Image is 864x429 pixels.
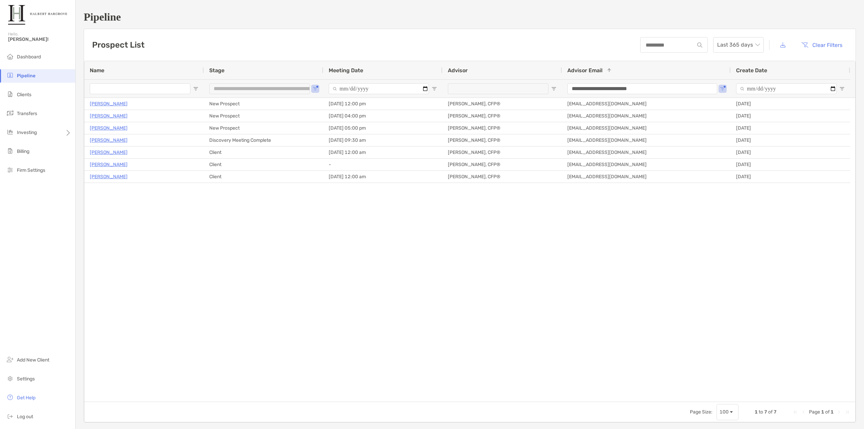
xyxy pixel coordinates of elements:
div: Page Size: [690,409,712,415]
img: input icon [697,43,702,48]
span: Last 365 days [717,37,760,52]
img: billing icon [6,147,14,155]
img: add_new_client icon [6,355,14,364]
div: [PERSON_NAME], CFP® [442,98,562,110]
button: Open Filter Menu [193,86,198,91]
div: [DATE] 04:00 pm [323,110,442,122]
a: [PERSON_NAME] [90,136,128,144]
div: [EMAIL_ADDRESS][DOMAIN_NAME] [562,146,731,158]
span: Get Help [17,395,35,401]
input: Create Date Filter Input [736,83,837,94]
span: Meeting Date [329,67,363,74]
a: [PERSON_NAME] [90,160,128,169]
button: Open Filter Menu [313,86,318,91]
div: Page Size [717,404,738,420]
button: Clear Filters [796,37,847,52]
div: Client [204,146,323,158]
div: [EMAIL_ADDRESS][DOMAIN_NAME] [562,159,731,170]
div: [PERSON_NAME], CFP® [442,146,562,158]
img: logout icon [6,412,14,420]
div: [DATE] 12:00 pm [323,98,442,110]
img: pipeline icon [6,71,14,79]
div: Previous Page [801,409,806,415]
span: Billing [17,149,29,154]
span: [PERSON_NAME]! [8,36,71,42]
span: Add New Client [17,357,49,363]
img: clients icon [6,90,14,98]
div: [DATE] [731,98,850,110]
input: Advisor Email Filter Input [567,83,717,94]
span: 1 [755,409,758,415]
img: dashboard icon [6,52,14,60]
div: [DATE] [731,134,850,146]
div: Next Page [836,409,842,415]
span: to [759,409,763,415]
button: Open Filter Menu [839,86,845,91]
span: Page [809,409,820,415]
img: get-help icon [6,393,14,401]
div: [DATE] 12:00 am [323,171,442,183]
button: Open Filter Menu [432,86,437,91]
img: investing icon [6,128,14,136]
div: [EMAIL_ADDRESS][DOMAIN_NAME] [562,171,731,183]
span: Firm Settings [17,167,45,173]
div: New Prospect [204,122,323,134]
button: Open Filter Menu [720,86,725,91]
h3: Prospect List [92,40,144,50]
span: Advisor Email [567,67,602,74]
span: 7 [764,409,767,415]
div: [DATE] [731,159,850,170]
button: Open Filter Menu [551,86,557,91]
span: Stage [209,67,224,74]
span: Name [90,67,104,74]
div: [PERSON_NAME], CFP® [442,171,562,183]
div: Discovery Meeting Complete [204,134,323,146]
div: [PERSON_NAME], CFP® [442,159,562,170]
span: 1 [831,409,834,415]
div: [PERSON_NAME], CFP® [442,134,562,146]
div: [DATE] [731,122,850,134]
img: settings icon [6,374,14,382]
span: of [768,409,773,415]
span: of [825,409,830,415]
div: - [323,159,442,170]
span: Dashboard [17,54,41,60]
div: [DATE] 12:00 am [323,146,442,158]
span: Investing [17,130,37,135]
a: [PERSON_NAME] [90,100,128,108]
div: New Prospect [204,98,323,110]
div: [PERSON_NAME], CFP® [442,110,562,122]
div: [PERSON_NAME], CFP® [442,122,562,134]
a: [PERSON_NAME] [90,124,128,132]
img: Zoe Logo [8,3,67,27]
div: [DATE] [731,110,850,122]
input: Name Filter Input [90,83,190,94]
div: [EMAIL_ADDRESS][DOMAIN_NAME] [562,122,731,134]
img: transfers icon [6,109,14,117]
div: [DATE] 05:00 pm [323,122,442,134]
span: Transfers [17,111,37,116]
div: [DATE] 09:30 am [323,134,442,146]
h1: Pipeline [84,11,856,23]
div: First Page [793,409,798,415]
a: [PERSON_NAME] [90,148,128,157]
a: [PERSON_NAME] [90,172,128,181]
span: Clients [17,92,31,98]
div: [EMAIL_ADDRESS][DOMAIN_NAME] [562,98,731,110]
div: [DATE] [731,146,850,158]
span: Settings [17,376,35,382]
span: Pipeline [17,73,35,79]
span: 1 [821,409,824,415]
a: [PERSON_NAME] [90,112,128,120]
div: New Prospect [204,110,323,122]
img: firm-settings icon [6,166,14,174]
div: Client [204,171,323,183]
input: Meeting Date Filter Input [329,83,429,94]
